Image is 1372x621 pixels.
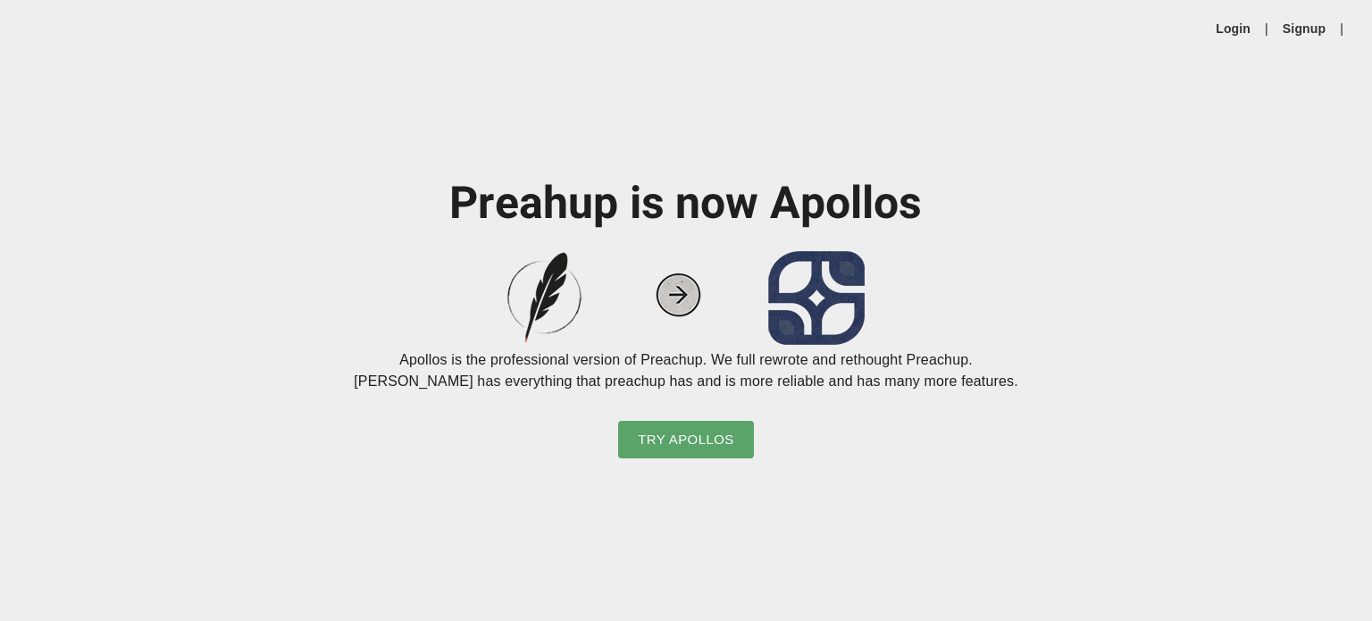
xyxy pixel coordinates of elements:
[507,251,865,345] img: preachup-to-apollos.png
[343,349,1029,392] p: Apollos is the professional version of Preachup. We full rewrote and rethought Preachup. [PERSON_...
[1258,20,1276,38] li: |
[638,428,734,451] span: Try Apollos
[343,175,1029,233] h1: Preahup is now Apollos
[1333,20,1351,38] li: |
[618,421,754,458] button: Try Apollos
[1216,20,1251,38] a: Login
[1283,20,1326,38] a: Signup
